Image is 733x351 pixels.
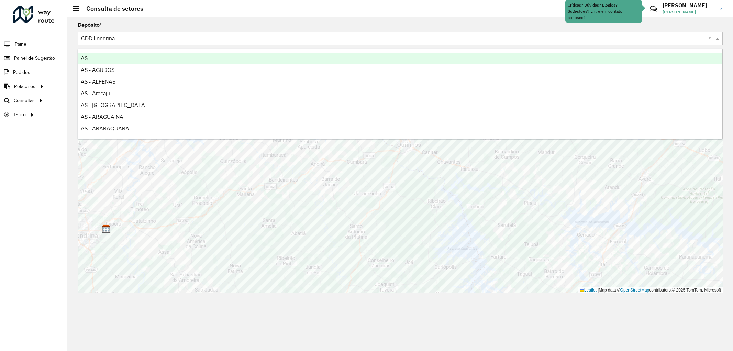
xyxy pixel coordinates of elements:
[81,125,129,131] span: AS - ARARAQUARA
[79,5,143,12] h2: Consulta de setores
[78,49,723,139] ng-dropdown-panel: Options list
[580,288,597,293] a: Leaflet
[13,69,30,76] span: Pedidos
[646,1,661,16] a: Contato Rápido
[14,97,35,104] span: Consultas
[81,55,88,61] span: AS
[598,288,599,293] span: |
[81,79,115,85] span: AS - ALFENAS
[14,55,55,62] span: Painel de Sugestão
[620,288,649,293] a: OpenStreetMap
[81,67,114,73] span: AS - AGUDOS
[663,2,714,9] h3: [PERSON_NAME]
[578,287,723,293] div: Map data © contributors,© 2025 TomTom, Microsoft
[81,102,146,108] span: AS - [GEOGRAPHIC_DATA]
[708,34,714,43] span: Clear all
[78,21,102,29] label: Depósito
[15,41,27,48] span: Painel
[13,111,26,118] span: Tático
[663,9,714,15] span: [PERSON_NAME]
[81,114,123,120] span: AS - ARAGUAINA
[81,90,110,96] span: AS - Aracaju
[14,83,35,90] span: Relatórios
